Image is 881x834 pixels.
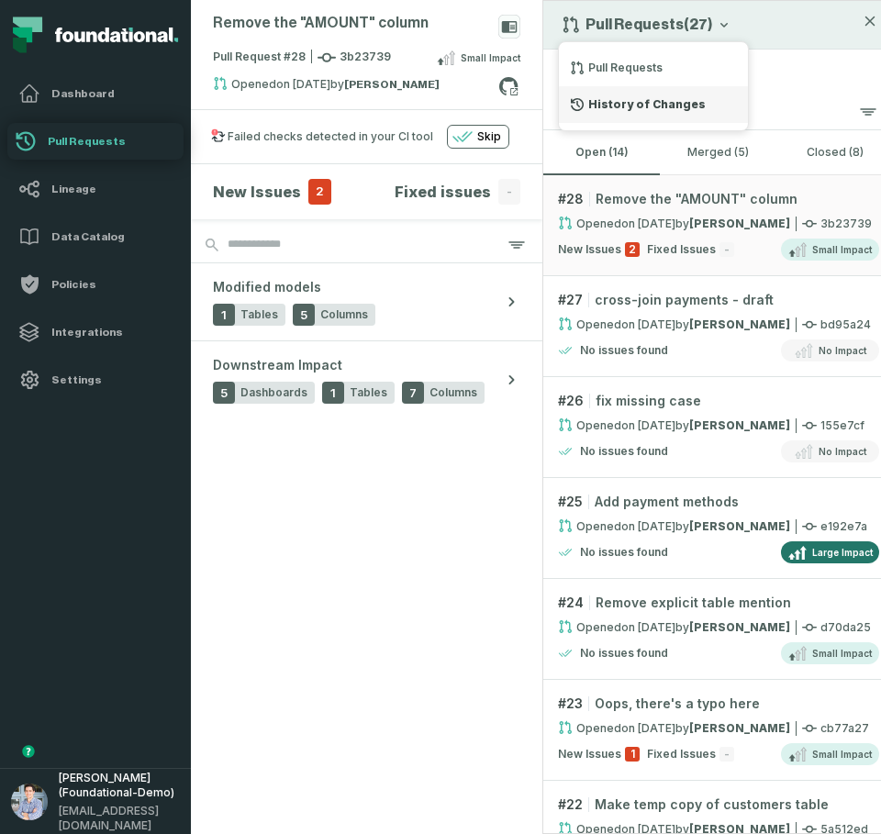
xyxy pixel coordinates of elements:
[7,314,184,350] a: Integrations
[7,171,184,207] a: Lineage
[51,86,173,101] h4: Dashboard
[559,50,748,86] div: Pull Requests
[51,229,173,244] h4: Data Catalog
[51,182,173,196] h4: Lineage
[559,86,748,123] div: History of Changes
[59,771,180,800] span: Alon Nafta (Foundational-Demo)
[7,123,184,160] a: Pull Requests
[59,804,180,833] span: alon@foundational.io
[7,266,184,303] a: Policies
[11,784,48,820] img: avatar of Alon Nafta
[48,134,176,149] h4: Pull Requests
[7,361,184,398] a: Settings
[51,277,173,292] h4: Policies
[20,743,37,760] div: Tooltip anchor
[7,218,184,255] a: Data Catalog
[51,373,173,387] h4: Settings
[558,41,749,131] div: Pull Requests(27)
[51,325,173,339] h4: Integrations
[562,16,731,34] button: Pull Requests(27)
[7,75,184,112] a: Dashboard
